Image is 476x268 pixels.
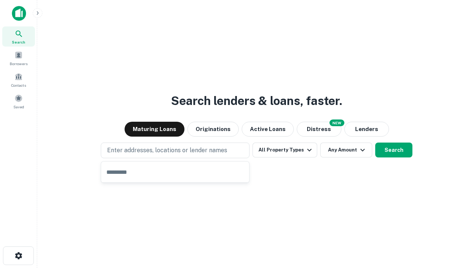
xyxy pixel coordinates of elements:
span: Borrowers [10,61,28,67]
button: Originations [187,122,239,137]
button: Active Loans [242,122,294,137]
button: Search distressed loans with lien and other non-mortgage details. [297,122,341,137]
button: Maturing Loans [125,122,184,137]
h3: Search lenders & loans, faster. [171,92,342,110]
button: Search [375,143,412,157]
a: Contacts [2,70,35,90]
button: Enter addresses, locations or lender names [101,143,250,158]
p: Enter addresses, locations or lender names [107,146,227,155]
iframe: Chat Widget [439,208,476,244]
span: Contacts [11,82,26,88]
a: Search [2,26,35,47]
img: capitalize-icon.png [12,6,26,21]
button: Any Amount [320,143,372,157]
span: Search [12,39,25,45]
a: Saved [2,91,35,111]
button: Lenders [344,122,389,137]
span: Saved [13,104,24,110]
a: Borrowers [2,48,35,68]
button: All Property Types [253,143,317,157]
div: NEW [329,119,344,126]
